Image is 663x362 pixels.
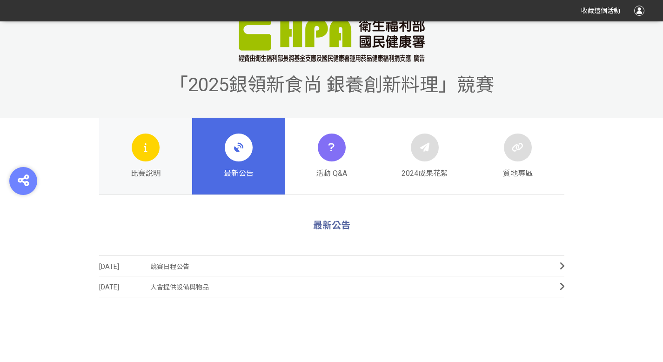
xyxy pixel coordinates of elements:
[503,168,533,179] span: 質地專區
[224,168,254,179] span: 最新公告
[150,256,546,277] span: 競賽日程公告
[150,277,546,298] span: 大會提供設備與物品
[471,118,564,195] a: 質地專區
[285,118,378,195] a: 活動 Q&A
[99,255,564,276] a: [DATE]競賽日程公告
[192,118,285,195] a: 最新公告
[99,118,192,195] a: 比賽說明
[316,168,347,179] span: 活動 Q&A
[402,168,448,179] span: 2024成果花絮
[131,168,161,179] span: 比賽說明
[99,276,564,297] a: [DATE]大會提供設備與物品
[169,74,494,96] span: 「2025銀領新食尚 銀養創新料理」競賽
[99,277,150,298] span: [DATE]
[313,220,350,231] span: 最新公告
[378,118,471,195] a: 2024成果花絮
[169,87,494,92] a: 「2025銀領新食尚 銀養創新料理」競賽
[99,256,150,277] span: [DATE]
[581,7,620,14] span: 收藏這個活動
